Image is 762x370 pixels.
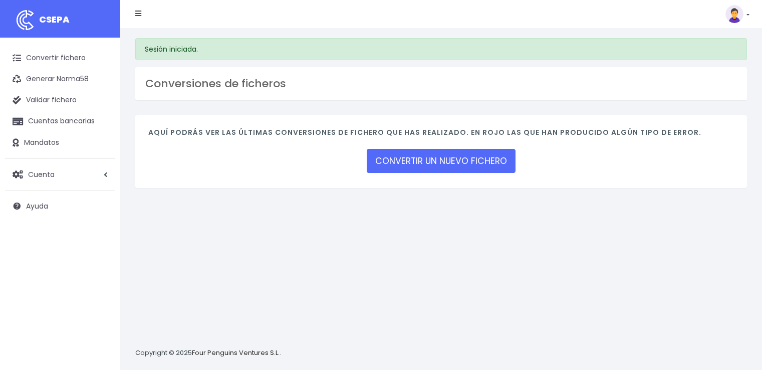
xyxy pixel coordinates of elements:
[135,348,281,358] p: Copyright © 2025 .
[5,90,115,111] a: Validar fichero
[26,201,48,211] span: Ayuda
[135,38,747,60] div: Sesión iniciada.
[39,13,70,26] span: CSEPA
[192,348,280,357] a: Four Penguins Ventures S.L.
[5,69,115,90] a: Generar Norma58
[148,128,734,142] h4: Aquí podrás ver las últimas conversiones de fichero que has realizado. En rojo las que han produc...
[5,111,115,132] a: Cuentas bancarias
[13,8,38,33] img: logo
[367,149,516,173] a: CONVERTIR UN NUEVO FICHERO
[5,132,115,153] a: Mandatos
[145,77,737,90] h3: Conversiones de ficheros
[5,196,115,217] a: Ayuda
[725,5,743,23] img: profile
[28,169,55,179] span: Cuenta
[5,164,115,185] a: Cuenta
[5,48,115,69] a: Convertir fichero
